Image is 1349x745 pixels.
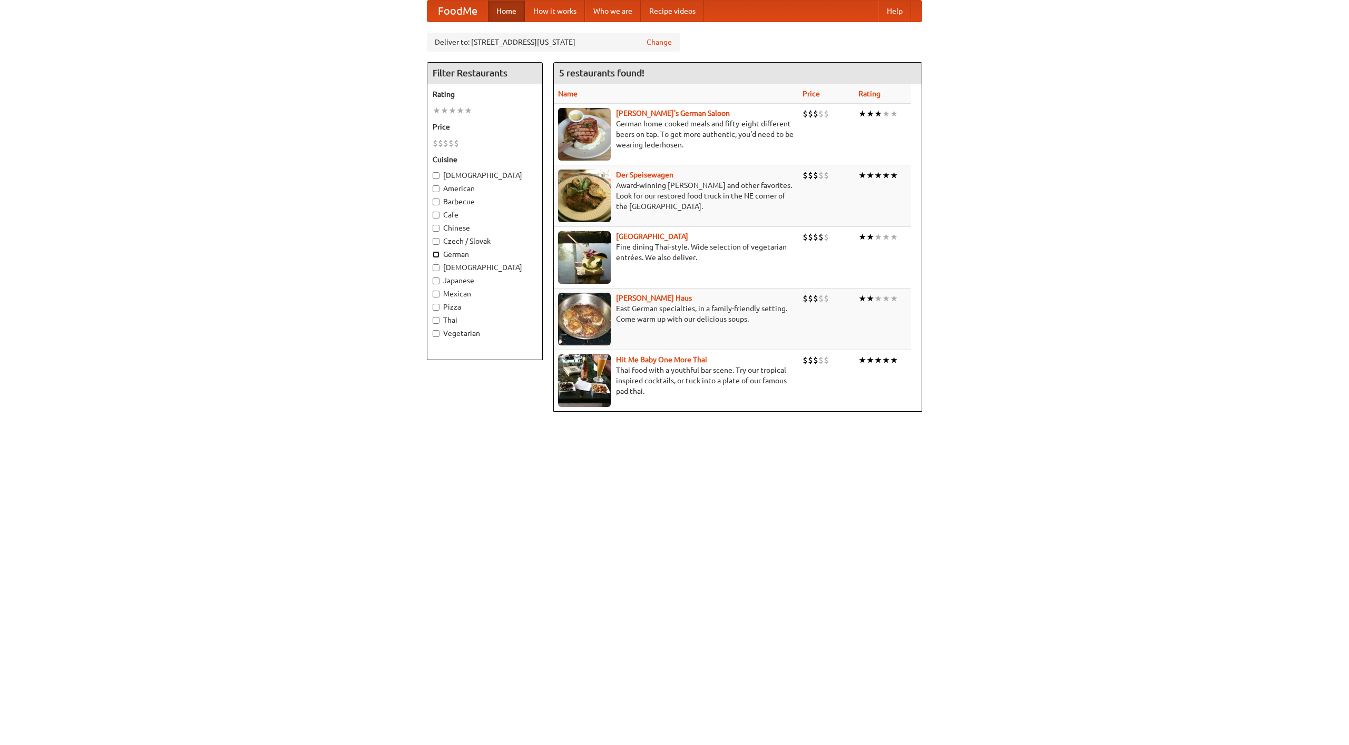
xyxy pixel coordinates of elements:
li: ★ [448,105,456,116]
li: $ [448,137,454,149]
label: Thai [433,315,537,325]
li: ★ [858,170,866,181]
ng-pluralize: 5 restaurants found! [559,68,644,78]
h4: Filter Restaurants [427,63,542,84]
p: German home-cooked meals and fifty-eight different beers on tap. To get more authentic, you'd nee... [558,118,794,150]
input: Vegetarian [433,330,439,337]
a: [PERSON_NAME]'s German Saloon [616,109,730,117]
li: ★ [890,170,898,181]
input: Japanese [433,277,439,284]
input: Pizza [433,304,439,311]
li: $ [818,293,824,304]
li: $ [808,170,813,181]
li: ★ [866,354,874,366]
li: $ [808,231,813,243]
li: $ [824,108,829,120]
a: Recipe videos [641,1,704,22]
li: ★ [866,231,874,243]
img: esthers.jpg [558,108,611,161]
li: ★ [890,108,898,120]
img: babythai.jpg [558,354,611,407]
img: kohlhaus.jpg [558,293,611,345]
label: German [433,249,537,260]
li: $ [808,354,813,366]
input: American [433,185,439,192]
input: Barbecue [433,198,439,205]
li: $ [824,231,829,243]
label: Barbecue [433,196,537,207]
a: Who we are [585,1,641,22]
li: $ [803,231,808,243]
li: ★ [433,105,441,116]
div: Deliver to: [STREET_ADDRESS][US_STATE] [427,33,680,52]
label: Chinese [433,223,537,233]
li: ★ [464,105,472,116]
a: Name [558,90,578,98]
li: $ [813,354,818,366]
label: Cafe [433,210,537,220]
p: Award-winning [PERSON_NAME] and other favorites. Look for our restored food truck in the NE corne... [558,180,794,212]
a: Rating [858,90,881,98]
p: Thai food with a youthful bar scene. Try our tropical inspired cocktails, or tuck into a plate of... [558,365,794,396]
li: ★ [441,105,448,116]
li: $ [818,231,824,243]
li: $ [813,108,818,120]
label: Mexican [433,289,537,299]
li: ★ [456,105,464,116]
li: ★ [866,108,874,120]
li: ★ [874,170,882,181]
li: $ [813,231,818,243]
li: $ [438,137,443,149]
li: ★ [890,354,898,366]
li: ★ [874,293,882,304]
a: Der Speisewagen [616,171,673,179]
a: Help [878,1,911,22]
input: Thai [433,317,439,324]
a: Hit Me Baby One More Thai [616,355,707,364]
li: ★ [874,108,882,120]
li: $ [818,170,824,181]
a: Price [803,90,820,98]
a: [PERSON_NAME] Haus [616,294,692,302]
a: Change [647,37,672,47]
li: $ [443,137,448,149]
input: Mexican [433,291,439,297]
input: [DEMOGRAPHIC_DATA] [433,264,439,271]
label: [DEMOGRAPHIC_DATA] [433,170,537,181]
input: Cafe [433,212,439,218]
a: How it works [525,1,585,22]
li: $ [433,137,438,149]
li: $ [824,170,829,181]
input: Czech / Slovak [433,238,439,245]
label: Pizza [433,302,537,312]
li: ★ [858,354,866,366]
li: ★ [858,293,866,304]
li: $ [808,108,813,120]
li: $ [813,170,818,181]
li: $ [803,108,808,120]
li: $ [454,137,459,149]
li: ★ [890,231,898,243]
li: ★ [874,354,882,366]
h5: Price [433,122,537,132]
li: ★ [882,170,890,181]
li: ★ [874,231,882,243]
li: $ [818,108,824,120]
li: ★ [858,108,866,120]
label: [DEMOGRAPHIC_DATA] [433,262,537,273]
li: $ [824,354,829,366]
a: Home [488,1,525,22]
img: speisewagen.jpg [558,170,611,222]
input: German [433,251,439,258]
li: ★ [882,108,890,120]
input: Chinese [433,225,439,232]
li: $ [813,293,818,304]
label: Czech / Slovak [433,236,537,246]
input: [DEMOGRAPHIC_DATA] [433,172,439,179]
li: ★ [882,231,890,243]
li: $ [803,354,808,366]
label: American [433,183,537,194]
